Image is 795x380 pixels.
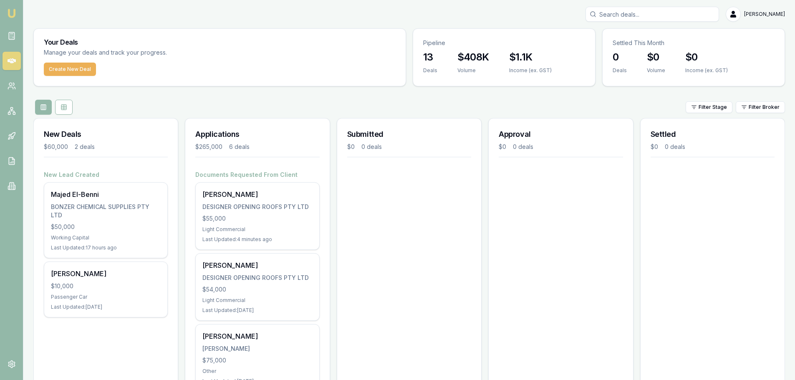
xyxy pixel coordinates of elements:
[51,294,161,300] div: Passenger Car
[509,67,552,74] div: Income (ex. GST)
[202,345,312,353] div: [PERSON_NAME]
[423,50,437,64] h3: 13
[51,269,161,279] div: [PERSON_NAME]
[685,67,728,74] div: Income (ex. GST)
[699,104,727,111] span: Filter Stage
[457,50,489,64] h3: $408K
[651,128,775,140] h3: Settled
[51,223,161,231] div: $50,000
[423,39,585,47] p: Pipeline
[685,50,728,64] h3: $0
[202,368,312,375] div: Other
[347,128,471,140] h3: Submitted
[202,203,312,211] div: DESIGNER OPENING ROOFS PTY LTD
[51,244,161,251] div: Last Updated: 17 hours ago
[736,101,785,113] button: Filter Broker
[51,189,161,199] div: Majed El-Benni
[513,143,533,151] div: 0 deals
[44,143,68,151] div: $60,000
[44,171,168,179] h4: New Lead Created
[613,67,627,74] div: Deals
[499,143,506,151] div: $0
[51,203,161,219] div: BONZER CHEMICAL SUPPLIES PTY LTD
[586,7,719,22] input: Search deals
[51,304,161,310] div: Last Updated: [DATE]
[361,143,382,151] div: 0 deals
[651,143,658,151] div: $0
[44,39,396,45] h3: Your Deals
[195,128,319,140] h3: Applications
[202,236,312,243] div: Last Updated: 4 minutes ago
[202,356,312,365] div: $75,000
[7,8,17,18] img: emu-icon-u.png
[499,128,623,140] h3: Approval
[202,214,312,223] div: $55,000
[75,143,95,151] div: 2 deals
[423,67,437,74] div: Deals
[613,50,627,64] h3: 0
[647,67,665,74] div: Volume
[665,143,685,151] div: 0 deals
[51,282,161,290] div: $10,000
[202,307,312,314] div: Last Updated: [DATE]
[509,50,552,64] h3: $1.1K
[202,226,312,233] div: Light Commercial
[744,11,785,18] span: [PERSON_NAME]
[202,297,312,304] div: Light Commercial
[686,101,732,113] button: Filter Stage
[44,63,96,76] button: Create New Deal
[647,50,665,64] h3: $0
[202,285,312,294] div: $54,000
[229,143,250,151] div: 6 deals
[457,67,489,74] div: Volume
[613,39,775,47] p: Settled This Month
[347,143,355,151] div: $0
[195,143,222,151] div: $265,000
[202,260,312,270] div: [PERSON_NAME]
[44,128,168,140] h3: New Deals
[202,189,312,199] div: [PERSON_NAME]
[749,104,780,111] span: Filter Broker
[202,331,312,341] div: [PERSON_NAME]
[44,48,257,58] p: Manage your deals and track your progress.
[195,171,319,179] h4: Documents Requested From Client
[202,274,312,282] div: DESIGNER OPENING ROOFS PTY LTD
[51,234,161,241] div: Working Capital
